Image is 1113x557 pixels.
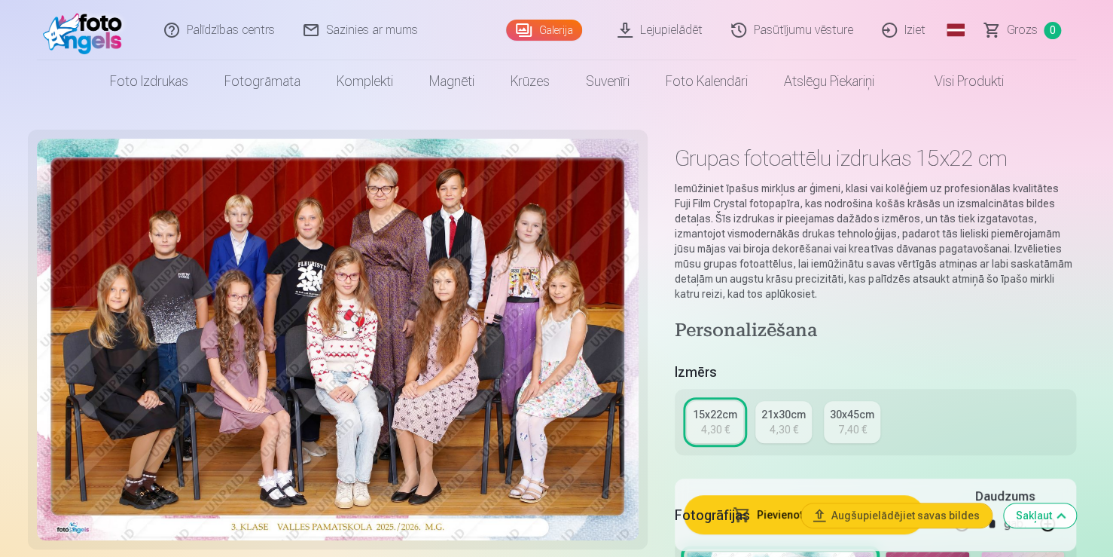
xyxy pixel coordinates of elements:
div: 7,40 € [838,422,867,437]
img: /fa1 [43,6,130,54]
a: Krūzes [492,60,568,103]
a: Galerija [506,20,582,41]
h5: Fotogrāfijas [675,505,789,526]
div: 21x30cm [761,407,806,422]
button: Sakļaut [1004,503,1076,528]
a: 30x45cm7,40 € [824,401,880,443]
span: Grozs [1007,21,1038,39]
p: Iemūžiniet īpašus mirkļus ar ģimeni, klasi vai kolēģiem uz profesionālas kvalitātes Fuji Film Cry... [675,181,1076,301]
button: Augšupielādējiet savas bildes [801,503,992,528]
div: 30x45cm [830,407,874,422]
a: Foto kalendāri [648,60,766,103]
a: 21x30cm4,30 € [755,401,812,443]
a: Magnēti [411,60,492,103]
h1: Grupas fotoattēlu izdrukas 15x22 cm [675,145,1076,172]
a: Komplekti [319,60,411,103]
a: Foto izdrukas [92,60,206,103]
a: Atslēgu piekariņi [766,60,892,103]
a: Suvenīri [568,60,648,103]
div: 15x22cm [693,407,737,422]
div: 4,30 € [701,422,730,437]
a: Fotogrāmata [206,60,319,103]
span: 0 [1044,22,1061,39]
h5: Izmērs [675,362,1076,383]
a: 15x22cm4,30 € [687,401,743,443]
h4: Personalizēšana [675,320,1076,344]
h5: Daudzums [974,488,1034,506]
a: Visi produkti [892,60,1022,103]
div: 4,30 € [770,422,798,437]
